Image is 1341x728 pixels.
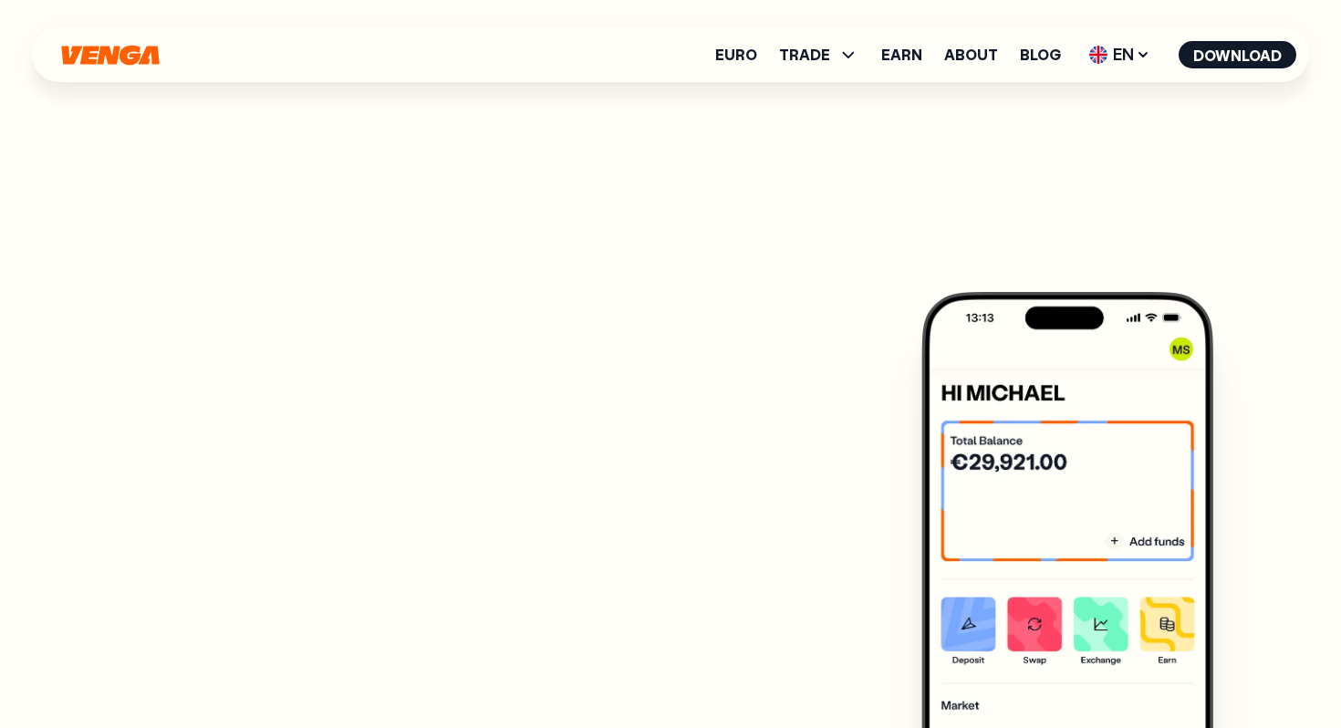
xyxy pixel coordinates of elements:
[1179,41,1296,68] button: Download
[715,47,757,62] a: Euro
[779,47,830,62] span: TRADE
[1020,47,1061,62] a: Blog
[779,44,859,66] span: TRADE
[1083,40,1157,69] span: EN
[881,47,922,62] a: Earn
[1089,46,1107,64] img: flag-uk
[944,47,998,62] a: About
[59,45,161,66] svg: Home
